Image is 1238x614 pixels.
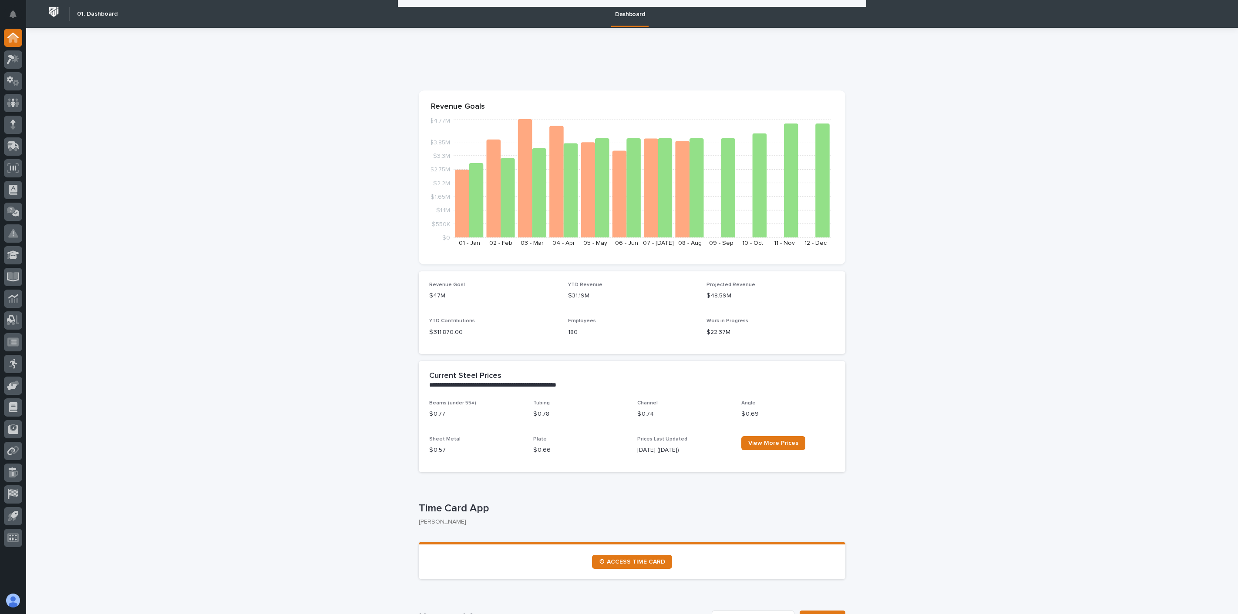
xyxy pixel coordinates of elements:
p: $ 0.78 [533,410,627,419]
span: YTD Revenue [568,282,602,287]
text: 05 - May [583,240,607,246]
a: ⏲ ACCESS TIME CARD [592,555,672,569]
p: 180 [568,328,696,337]
h2: Current Steel Prices [429,371,501,381]
tspan: $1.1M [436,207,450,214]
text: 11 - Nov [774,240,795,246]
tspan: $4.77M [430,118,450,124]
a: View More Prices [741,436,805,450]
span: Sheet Metal [429,437,461,442]
span: Beams (under 55#) [429,400,476,406]
span: Revenue Goal [429,282,465,287]
text: 06 - Jun [615,240,638,246]
span: ⏲ ACCESS TIME CARD [599,559,665,565]
p: $ 0.74 [637,410,731,419]
p: [PERSON_NAME] [419,518,838,526]
tspan: $1.65M [431,194,450,200]
tspan: $2.75M [430,167,450,173]
tspan: $3.85M [430,139,450,145]
text: 09 - Sep [709,240,733,246]
p: [DATE] ([DATE]) [637,446,731,455]
img: Workspace Logo [46,4,62,20]
p: Time Card App [419,502,842,515]
tspan: $550K [432,221,450,227]
span: Prices Last Updated [637,437,687,442]
tspan: $3.3M [433,153,450,159]
p: $31.19M [568,291,696,300]
tspan: $0 [442,235,450,241]
p: $47M [429,291,558,300]
span: View More Prices [748,440,798,446]
text: 08 - Aug [678,240,702,246]
text: 01 - Jan [459,240,480,246]
p: Revenue Goals [431,102,833,112]
p: $ 0.69 [741,410,835,419]
span: Work in Progress [706,318,748,324]
button: Notifications [4,5,22,23]
h2: 01. Dashboard [77,10,118,18]
tspan: $2.2M [433,180,450,186]
p: $22.37M [706,328,835,337]
span: Employees [568,318,596,324]
div: Notifications [11,10,22,24]
p: $ 0.77 [429,410,523,419]
p: $ 311,870.00 [429,328,558,337]
p: $48.59M [706,291,835,300]
span: Channel [637,400,658,406]
span: Plate [533,437,547,442]
text: 04 - Apr [552,240,575,246]
text: 03 - Mar [521,240,544,246]
text: 07 - [DATE] [643,240,674,246]
button: users-avatar [4,591,22,610]
p: $ 0.66 [533,446,627,455]
text: 12 - Dec [804,240,827,246]
span: YTD Contributions [429,318,475,324]
span: Angle [741,400,756,406]
text: 10 - Oct [742,240,763,246]
text: 02 - Feb [489,240,512,246]
span: Tubing [533,400,550,406]
p: $ 0.57 [429,446,523,455]
span: Projected Revenue [706,282,755,287]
